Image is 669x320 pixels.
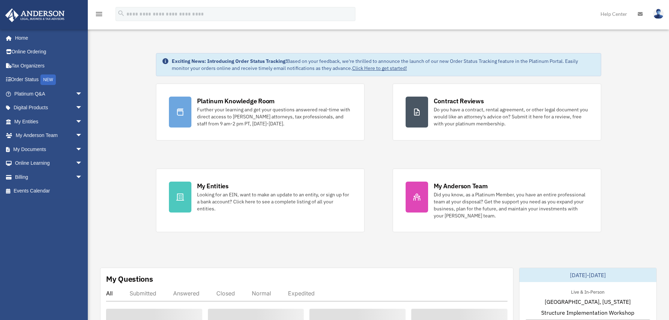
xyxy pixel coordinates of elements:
img: User Pic [653,9,664,19]
a: My Anderson Teamarrow_drop_down [5,129,93,143]
div: Do you have a contract, rental agreement, or other legal document you would like an attorney's ad... [434,106,588,127]
i: search [117,9,125,17]
a: Online Learningarrow_drop_down [5,156,93,170]
span: arrow_drop_down [76,170,90,184]
div: My Questions [106,274,153,284]
div: Looking for an EIN, want to make an update to an entity, or sign up for a bank account? Click her... [197,191,352,212]
img: Anderson Advisors Platinum Portal [3,8,67,22]
a: Tax Organizers [5,59,93,73]
div: [DATE]-[DATE] [519,268,656,282]
span: [GEOGRAPHIC_DATA], [US_STATE] [545,298,631,306]
a: Billingarrow_drop_down [5,170,93,184]
div: Expedited [288,290,315,297]
div: All [106,290,113,297]
a: My Anderson Team Did you know, as a Platinum Member, you have an entire professional team at your... [393,169,601,232]
div: Answered [173,290,199,297]
a: Home [5,31,90,45]
div: NEW [40,74,56,85]
a: My Entitiesarrow_drop_down [5,115,93,129]
div: Contract Reviews [434,97,484,105]
div: Normal [252,290,271,297]
span: arrow_drop_down [76,142,90,157]
div: Platinum Knowledge Room [197,97,275,105]
i: menu [95,10,103,18]
a: My Documentsarrow_drop_down [5,142,93,156]
span: Structure Implementation Workshop [541,308,634,317]
a: Click Here to get started! [352,65,407,71]
div: Further your learning and get your questions answered real-time with direct access to [PERSON_NAM... [197,106,352,127]
div: Live & In-Person [565,288,610,295]
a: Events Calendar [5,184,93,198]
a: Platinum Q&Aarrow_drop_down [5,87,93,101]
span: arrow_drop_down [76,156,90,171]
div: My Entities [197,182,229,190]
a: My Entities Looking for an EIN, want to make an update to an entity, or sign up for a bank accoun... [156,169,365,232]
a: Online Ordering [5,45,93,59]
a: Order StatusNEW [5,73,93,87]
span: arrow_drop_down [76,101,90,115]
div: Closed [216,290,235,297]
div: Based on your feedback, we're thrilled to announce the launch of our new Order Status Tracking fe... [172,58,595,72]
div: Submitted [130,290,156,297]
a: Platinum Knowledge Room Further your learning and get your questions answered real-time with dire... [156,84,365,141]
strong: Exciting News: Introducing Order Status Tracking! [172,58,287,64]
span: arrow_drop_down [76,115,90,129]
a: menu [95,12,103,18]
div: Did you know, as a Platinum Member, you have an entire professional team at your disposal? Get th... [434,191,588,219]
a: Contract Reviews Do you have a contract, rental agreement, or other legal document you would like... [393,84,601,141]
div: My Anderson Team [434,182,488,190]
span: arrow_drop_down [76,129,90,143]
span: arrow_drop_down [76,87,90,101]
a: Digital Productsarrow_drop_down [5,101,93,115]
